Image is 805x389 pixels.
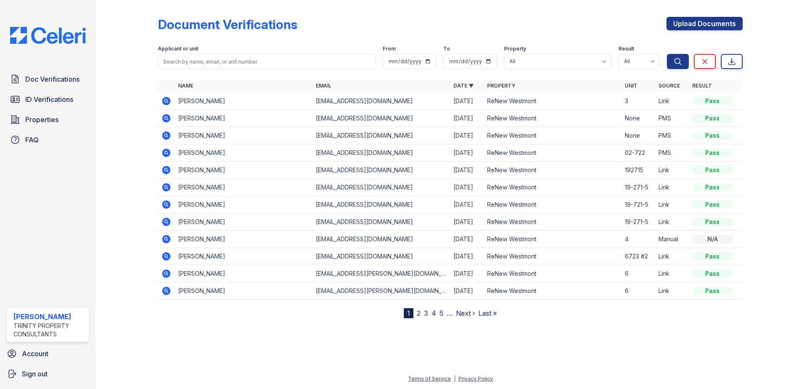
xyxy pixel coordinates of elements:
[621,196,655,213] td: 19-721-5
[312,282,450,300] td: [EMAIL_ADDRESS][PERSON_NAME][DOMAIN_NAME]
[655,213,689,231] td: Link
[484,110,621,127] td: ReNew Westmont
[424,309,428,317] a: 3
[440,309,443,317] a: 5
[13,322,85,338] div: Trinity Property Consultants
[175,213,312,231] td: [PERSON_NAME]
[692,269,733,278] div: Pass
[25,74,80,84] span: Doc Verifications
[625,83,637,89] a: Unit
[692,183,733,192] div: Pass
[432,309,436,317] a: 4
[454,376,456,382] div: |
[25,135,39,145] span: FAQ
[504,45,526,52] label: Property
[692,200,733,209] div: Pass
[450,110,484,127] td: [DATE]
[175,196,312,213] td: [PERSON_NAME]
[175,144,312,162] td: [PERSON_NAME]
[692,149,733,157] div: Pass
[478,309,497,317] a: Last »
[655,162,689,179] td: Link
[450,213,484,231] td: [DATE]
[621,282,655,300] td: 6
[484,162,621,179] td: ReNew Westmont
[621,231,655,248] td: 4
[484,265,621,282] td: ReNew Westmont
[621,127,655,144] td: None
[450,127,484,144] td: [DATE]
[175,248,312,265] td: [PERSON_NAME]
[450,282,484,300] td: [DATE]
[621,265,655,282] td: 6
[417,309,421,317] a: 2
[692,83,712,89] a: Result
[666,17,743,30] a: Upload Documents
[312,213,450,231] td: [EMAIL_ADDRESS][DOMAIN_NAME]
[158,54,376,69] input: Search by name, email, or unit number
[312,127,450,144] td: [EMAIL_ADDRESS][DOMAIN_NAME]
[312,179,450,196] td: [EMAIL_ADDRESS][DOMAIN_NAME]
[655,127,689,144] td: PMS
[453,83,474,89] a: Date ▼
[655,282,689,300] td: Link
[621,144,655,162] td: 02-722
[484,196,621,213] td: ReNew Westmont
[450,179,484,196] td: [DATE]
[655,110,689,127] td: PMS
[312,144,450,162] td: [EMAIL_ADDRESS][DOMAIN_NAME]
[175,110,312,127] td: [PERSON_NAME]
[22,349,48,359] span: Account
[484,127,621,144] td: ReNew Westmont
[3,365,92,382] a: Sign out
[621,110,655,127] td: None
[692,97,733,105] div: Pass
[3,27,92,44] img: CE_Logo_Blue-a8612792a0a2168367f1c8372b55b34899dd931a85d93a1a3d3e32e68fde9ad4.png
[655,144,689,162] td: PMS
[621,213,655,231] td: 19-271-5
[312,162,450,179] td: [EMAIL_ADDRESS][DOMAIN_NAME]
[484,93,621,110] td: ReNew Westmont
[7,131,89,148] a: FAQ
[312,196,450,213] td: [EMAIL_ADDRESS][DOMAIN_NAME]
[692,131,733,140] div: Pass
[692,114,733,123] div: Pass
[7,71,89,88] a: Doc Verifications
[450,144,484,162] td: [DATE]
[692,252,733,261] div: Pass
[25,115,59,125] span: Properties
[450,93,484,110] td: [DATE]
[175,282,312,300] td: [PERSON_NAME]
[484,282,621,300] td: ReNew Westmont
[158,45,198,52] label: Applicant or unit
[175,162,312,179] td: [PERSON_NAME]
[655,231,689,248] td: Manual
[175,93,312,110] td: [PERSON_NAME]
[175,127,312,144] td: [PERSON_NAME]
[655,196,689,213] td: Link
[658,83,680,89] a: Source
[7,91,89,108] a: ID Verifications
[621,93,655,110] td: 3
[692,235,733,243] div: N/A
[3,345,92,362] a: Account
[618,45,634,52] label: Result
[655,179,689,196] td: Link
[312,248,450,265] td: [EMAIL_ADDRESS][DOMAIN_NAME]
[692,218,733,226] div: Pass
[655,265,689,282] td: Link
[312,265,450,282] td: [EMAIL_ADDRESS][PERSON_NAME][DOMAIN_NAME]
[456,309,475,317] a: Next ›
[487,83,515,89] a: Property
[621,162,655,179] td: 192715
[692,287,733,295] div: Pass
[621,248,655,265] td: 6723 #2
[408,376,451,382] a: Terms of Service
[316,83,331,89] a: Email
[450,196,484,213] td: [DATE]
[655,93,689,110] td: Link
[13,312,85,322] div: [PERSON_NAME]
[447,308,453,318] span: …
[158,17,297,32] div: Document Verifications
